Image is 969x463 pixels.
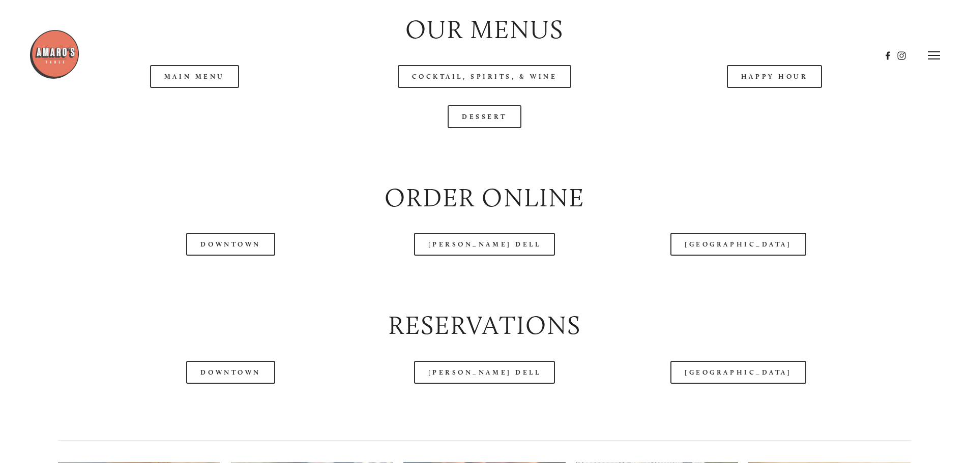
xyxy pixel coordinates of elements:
h2: Order Online [58,180,911,216]
a: Downtown [186,361,275,384]
a: [GEOGRAPHIC_DATA] [670,361,806,384]
a: [PERSON_NAME] Dell [414,233,555,256]
a: [GEOGRAPHIC_DATA] [670,233,806,256]
img: Amaro's Table [29,29,80,80]
h2: Reservations [58,307,911,344]
a: [PERSON_NAME] Dell [414,361,555,384]
a: Downtown [186,233,275,256]
a: Dessert [448,105,521,128]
